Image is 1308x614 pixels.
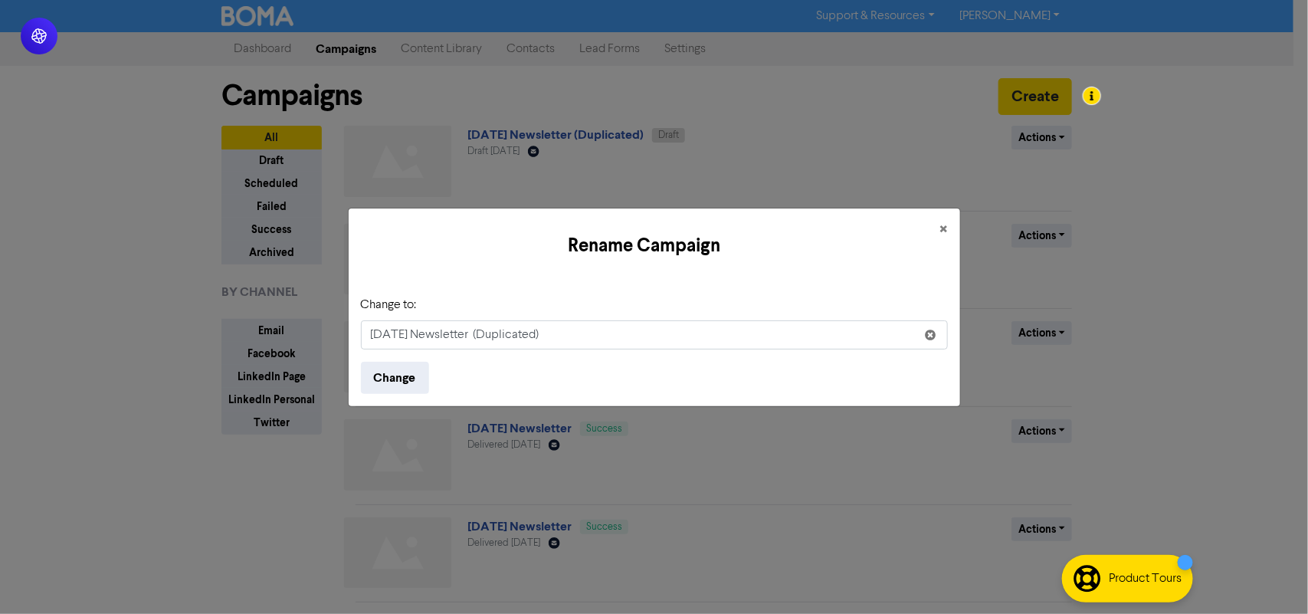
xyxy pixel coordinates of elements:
iframe: Chat Widget [1231,540,1308,614]
button: Close [928,208,960,251]
h5: Rename Campaign [361,232,928,260]
label: Change to: [361,296,417,314]
span: × [940,218,948,241]
button: Change [361,362,429,394]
